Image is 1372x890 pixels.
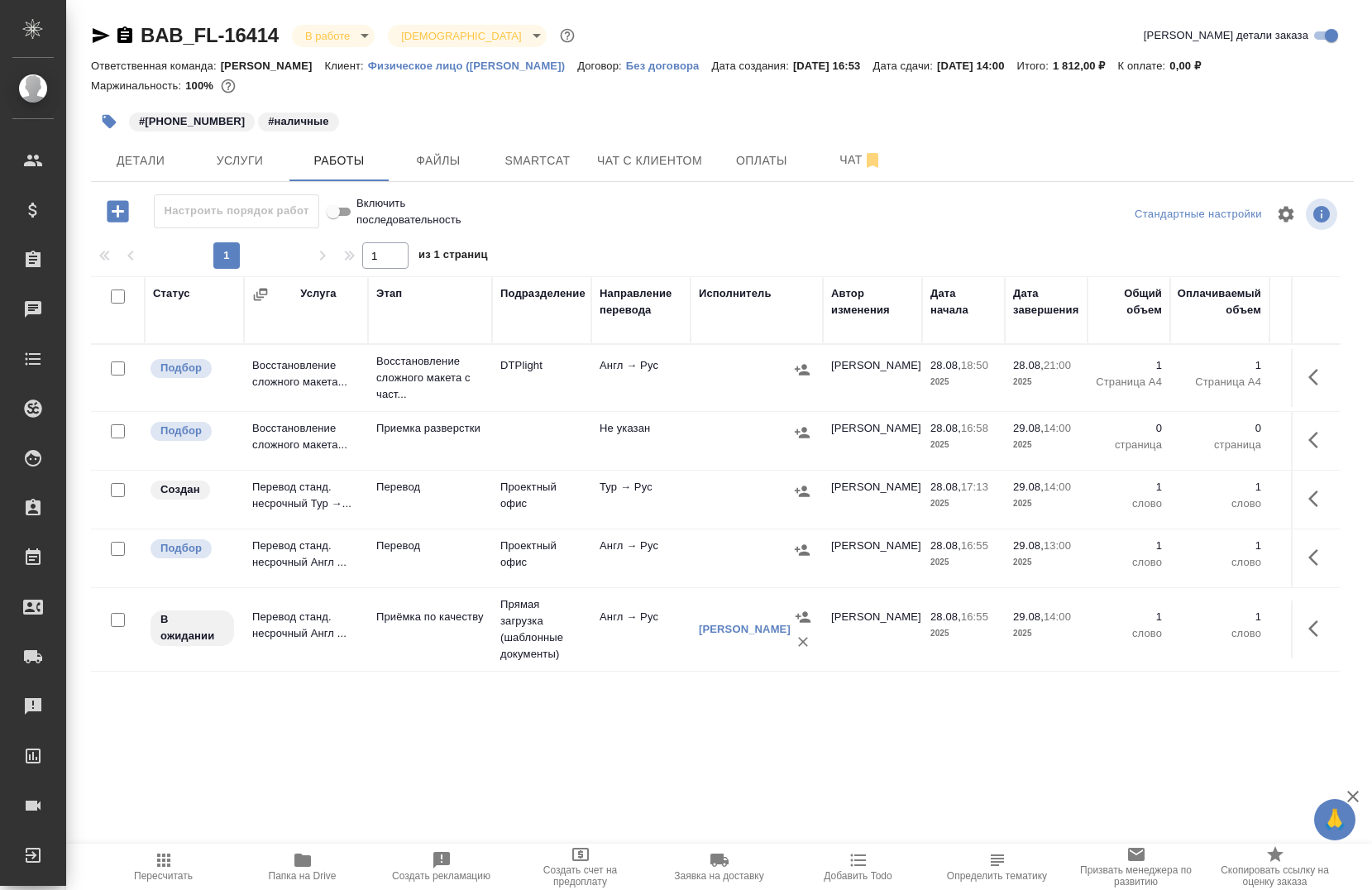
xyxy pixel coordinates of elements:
button: Назначить [791,605,815,629]
td: Перевод станд. несрочный Англ ... [244,601,368,658]
p: #наличные [268,113,328,130]
div: Статус [153,285,190,302]
span: Детали [101,151,180,171]
td: [PERSON_NAME] [823,471,922,529]
span: наличные [256,113,340,127]
button: Скопировать ссылку для ЯМессенджера [91,26,111,45]
td: Восстановление сложного макета... [244,349,368,407]
p: 16:58 [961,422,988,434]
td: Англ → Рус [591,601,691,658]
p: 28.08, [930,481,961,493]
div: Можно подбирать исполнителей [149,420,236,443]
p: Перевод [376,479,484,495]
p: 1 [1178,357,1261,374]
span: Скопировать ссылку на оценку заказа [1216,864,1335,888]
p: RUB [1278,554,1344,571]
p: Приемка разверстки [376,420,484,437]
p: Дата сдачи: [873,60,937,72]
p: 0,1 [1278,609,1344,625]
button: Призвать менеджера по развитию [1067,844,1206,890]
div: Автор изменения [831,285,914,318]
p: 2025 [1013,374,1079,390]
span: Определить тематику [947,870,1047,882]
p: 29.08, [1013,422,1044,434]
button: Заявка на доставку [650,844,789,890]
p: 1 [1096,538,1162,554]
div: В работе [292,25,375,47]
p: слово [1178,625,1261,642]
span: Пересчитать [134,870,193,882]
button: Создать рекламацию [372,844,511,890]
p: 2025 [930,625,997,642]
p: 1 [1178,479,1261,495]
span: Чат [821,150,901,170]
p: Клиент: [325,60,368,72]
td: Перевод станд. несрочный Тур →... [244,471,368,529]
p: 0 [1178,420,1261,437]
p: 2025 [930,495,997,512]
a: BAB_FL-16414 [141,24,279,46]
p: 28.08, [930,539,961,552]
td: [PERSON_NAME] [823,529,922,587]
p: RUB [1278,625,1344,642]
span: Заявка на доставку [674,870,763,882]
p: Перевод [376,538,484,554]
button: Добавить Todo [789,844,928,890]
button: Здесь прячутся важные кнопки [1298,420,1338,460]
p: слово [1096,495,1162,512]
p: RUB [1278,495,1344,512]
span: Работы [299,151,379,171]
p: 100% [185,79,218,92]
p: 0 [1278,420,1344,437]
button: Здесь прячутся важные кнопки [1298,479,1338,519]
p: 17:13 [961,481,988,493]
p: Дата создания: [711,60,792,72]
button: Создать счет на предоплату [511,844,650,890]
td: [PERSON_NAME] [823,412,922,470]
p: RUB [1278,437,1344,453]
p: 21:00 [1044,359,1071,371]
span: Создать счет на предоплату [521,864,640,888]
td: Англ → Рус [591,529,691,587]
button: Здесь прячутся важные кнопки [1298,609,1338,648]
div: Подразделение [500,285,586,302]
svg: Отписаться [863,151,882,170]
span: Smartcat [498,151,577,171]
button: В работе [300,29,355,43]
p: 28.08, [930,610,961,623]
p: Создан [160,481,200,498]
p: Страница А4 [1096,374,1162,390]
button: Добавить работу [95,194,141,228]
p: 14:00 [1044,422,1071,434]
div: Услуга [300,285,336,302]
p: 29.08, [1013,539,1044,552]
button: Пересчитать [94,844,233,890]
button: Здесь прячутся важные кнопки [1298,357,1338,397]
p: 2025 [1013,554,1079,571]
p: 1 [1178,609,1261,625]
p: Приёмка по качеству [376,609,484,625]
button: Скопировать ссылку [115,26,135,45]
div: Исполнитель назначен, приступать к работе пока рано [149,609,236,648]
p: 28.08, [930,359,961,371]
p: слово [1178,495,1261,512]
div: Направление перевода [600,285,682,318]
a: Физическое лицо ([PERSON_NAME]) [368,58,577,72]
p: #[PHONE_NUMBER] [139,113,245,130]
button: Скопировать ссылку на оценку заказа [1206,844,1345,890]
td: Восстановление сложного макета... [244,412,368,470]
p: Физическое лицо ([PERSON_NAME]) [368,60,577,72]
p: 2025 [1013,437,1079,453]
p: страница [1178,437,1261,453]
span: Посмотреть информацию [1306,199,1341,230]
p: Маржинальность: [91,79,185,92]
span: Призвать менеджера по развитию [1077,864,1196,888]
p: слово [1178,554,1261,571]
button: Назначить [790,479,815,504]
button: 🙏 [1314,799,1355,840]
p: [PERSON_NAME] [221,60,325,72]
span: +7 930 964 16 10 [127,113,256,127]
td: Не указан [591,412,691,470]
p: [DATE] 14:00 [937,60,1017,72]
p: 16:55 [961,539,988,552]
